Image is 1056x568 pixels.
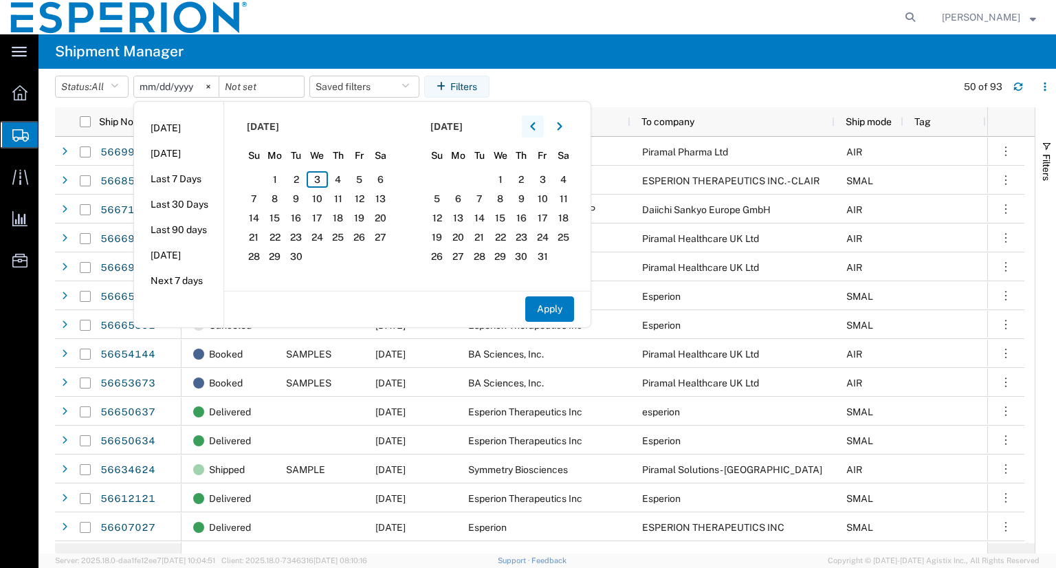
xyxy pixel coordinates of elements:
[553,190,574,207] span: 11
[328,149,349,163] span: Th
[285,229,307,245] span: 23
[964,80,1002,94] div: 50 of 93
[100,430,156,452] a: 56650634
[286,464,325,475] span: SAMPLE
[448,149,469,163] span: Mo
[532,171,553,188] span: 3
[100,257,156,279] a: 56669116
[532,229,553,245] span: 24
[307,229,328,245] span: 24
[100,228,156,250] a: 56669117
[221,556,367,565] span: Client: 2025.18.0-7346316
[349,190,370,207] span: 12
[531,556,566,565] a: Feedback
[209,513,251,542] span: Delivered
[209,426,251,455] span: Delivered
[498,556,532,565] a: Support
[642,378,759,389] span: Piramal Healthcare UK Ltd
[134,268,223,294] li: Next 7 days
[427,210,448,226] span: 12
[349,171,370,188] span: 5
[828,555,1039,567] span: Copyright © [DATE]-[DATE] Agistix Inc., All Rights Reserved
[641,116,694,127] span: To company
[469,190,490,207] span: 7
[313,556,367,565] span: [DATE] 08:10:16
[642,146,728,157] span: Piramal Pharma Ltd
[642,175,819,186] span: ESPERION THERAPEUTICS INC. - CLAIR
[846,320,873,331] span: SMAL
[511,210,532,226] span: 16
[328,210,349,226] span: 18
[553,210,574,226] span: 18
[100,142,156,164] a: 56699162
[134,243,223,268] li: [DATE]
[375,464,406,475] span: 09/02/2025
[100,286,156,308] a: 56665397
[525,296,574,322] button: Apply
[846,349,862,360] span: AIR
[209,369,243,397] span: Booked
[375,406,406,417] span: 08/28/2025
[243,190,265,207] span: 7
[307,210,328,226] span: 17
[134,116,223,141] li: [DATE]
[553,171,574,188] span: 4
[349,229,370,245] span: 26
[134,192,223,217] li: Last 30 Days
[468,378,544,389] span: BA Sciences, Inc.
[375,522,406,533] span: 08/26/2025
[448,248,469,265] span: 27
[468,435,582,446] span: Esperion Therapeutics Inc
[642,435,681,446] span: Esperion
[349,210,370,226] span: 19
[265,210,286,226] span: 15
[469,210,490,226] span: 14
[100,402,156,424] a: 56650637
[846,175,873,186] span: SMAL
[265,229,286,245] span: 22
[265,149,286,163] span: Mo
[100,315,156,337] a: 56665392
[100,488,156,510] a: 56612121
[532,210,553,226] span: 17
[846,522,873,533] span: SMAL
[55,76,129,98] button: Status:All
[468,349,544,360] span: BA Sciences, Inc.
[468,493,582,504] span: Esperion Therapeutics Inc
[100,199,156,221] a: 56671476
[489,190,511,207] span: 8
[846,464,862,475] span: AIR
[91,81,104,92] span: All
[468,406,582,417] span: Esperion Therapeutics Inc
[370,229,391,245] span: 27
[370,171,391,188] span: 6
[162,556,215,565] span: [DATE] 10:04:51
[430,120,463,134] span: [DATE]
[511,229,532,245] span: 23
[285,171,307,188] span: 2
[99,116,135,127] span: Ship No.
[307,190,328,207] span: 10
[532,190,553,207] span: 10
[55,34,184,69] h4: Shipment Manager
[286,349,331,360] span: SAMPLES
[328,190,349,207] span: 11
[55,556,215,565] span: Server: 2025.18.0-daa1fe12ee7
[265,171,286,188] span: 1
[100,373,156,395] a: 56653673
[448,190,469,207] span: 6
[846,406,873,417] span: SMAL
[468,464,568,475] span: Symmetry Biosciences
[846,493,873,504] span: SMAL
[100,517,156,539] a: 56607027
[375,435,406,446] span: 08/28/2025
[942,10,1020,25] span: Philippe Jayat
[134,141,223,166] li: [DATE]
[468,522,507,533] span: Esperion
[370,210,391,226] span: 20
[532,248,553,265] span: 31
[642,406,680,417] span: esperion
[309,76,419,98] button: Saved filters
[265,248,286,265] span: 29
[642,262,759,273] span: Piramal Healthcare UK Ltd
